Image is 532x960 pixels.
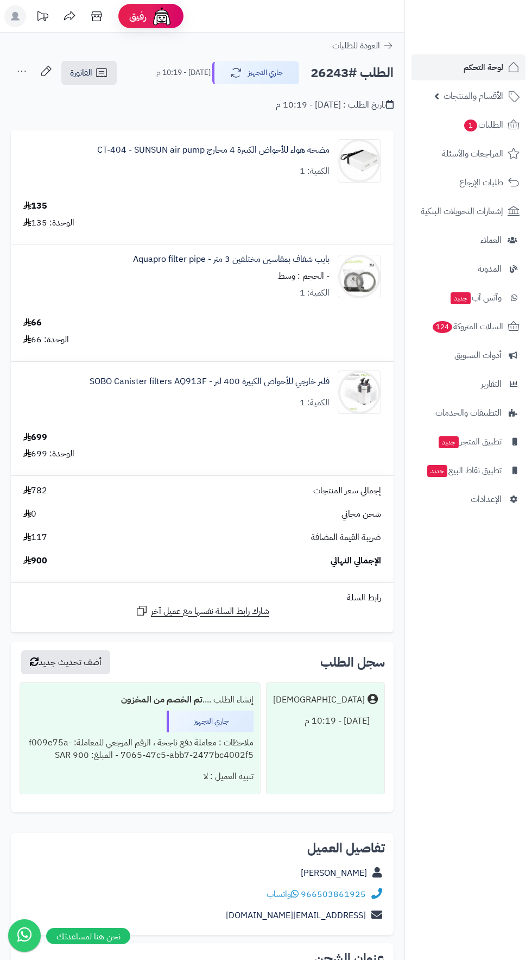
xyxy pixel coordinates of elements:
[427,465,447,477] span: جديد
[338,139,381,183] img: 1718022447-POMPKA-napowietrzacz-672l-h-CT-404-8W-z-regulacja-1000x1000-90x90.jpg
[432,319,503,334] span: السلات المتروكة
[167,711,254,732] div: جاري التجهيز
[226,909,366,922] a: [EMAIL_ADDRESS][DOMAIN_NAME]
[212,61,299,84] button: جاري التجهيز
[449,290,502,305] span: وآتس آب
[341,508,381,520] span: شحن مجاني
[27,689,254,711] div: إنشاء الطلب ....
[411,54,525,80] a: لوحة التحكم
[301,867,367,880] a: [PERSON_NAME]
[278,269,330,283] small: - الحجم : وسط
[156,67,211,78] small: [DATE] - 10:19 م
[442,146,503,161] span: المراجعات والأسئلة
[411,486,525,512] a: الإعدادات
[454,348,502,363] span: أدوات التسويق
[23,485,47,497] span: 782
[463,117,503,133] span: الطلبات
[411,371,525,397] a: التقارير
[135,604,269,618] a: شارك رابط السلة نفسها مع عميل آخر
[90,375,330,388] a: فلتر خارجي للأحواض الكبيرة 400 لتر - SOBO Canister filters AQ913F
[129,10,147,23] span: رفيق
[438,434,502,449] span: تطبيق المتجر
[97,144,330,156] a: مضخة هواء للأحواض الكبيرة 4 مخارج CT-404 - SUNSUN air pump
[311,62,394,84] h2: الطلب #26243
[411,256,525,282] a: المدونة
[23,448,74,460] div: الوحدة: 699
[21,650,110,674] button: أضف تحديث جديد
[331,555,381,567] span: الإجمالي النهائي
[23,217,74,229] div: الوحدة: 135
[433,321,452,333] span: 124
[27,766,254,787] div: تنبيه العميل : لا
[411,285,525,311] a: وآتس آبجديد
[121,693,202,706] b: تم الخصم من المخزون
[70,66,92,79] span: الفاتورة
[23,431,47,444] div: 699
[471,492,502,507] span: الإعدادات
[459,175,503,190] span: طلبات الإرجاع
[311,531,381,544] span: ضريبة القيمة المضافة
[411,457,525,484] a: تطبيق نقاط البيعجديد
[23,200,47,212] div: 135
[411,429,525,455] a: تطبيق المتجرجديد
[411,400,525,426] a: التطبيقات والخدمات
[300,165,330,178] div: الكمية: 1
[411,170,525,196] a: طلبات الإرجاع
[411,112,525,138] a: الطلبات1
[301,888,366,901] a: 966503861925
[332,39,394,52] a: العودة للطلبات
[151,5,173,27] img: ai-face.png
[20,842,385,855] h2: تفاصيل العميل
[439,436,459,448] span: جديد
[300,397,330,409] div: الكمية: 1
[444,89,503,104] span: الأقسام والمنتجات
[273,694,365,706] div: [DEMOGRAPHIC_DATA]
[29,5,56,30] a: تحديثات المنصة
[481,377,502,392] span: التقارير
[267,888,299,901] a: واتساب
[478,261,502,277] span: المدونة
[23,334,69,346] div: الوحدة: 66
[15,592,389,604] div: رابط السلة
[338,255,381,298] img: 1719329423-%E4%B8%BB%E5%9B%BE1FFFEWWRGRYJUKUOLKYRFER-90x90.jpg
[23,555,47,567] span: 900
[313,485,381,497] span: إجمالي سعر المنتجات
[27,732,254,766] div: ملاحظات : معاملة دفع ناجحة ، الرقم المرجعي للمعاملة: f009e75a-7065-47c5-abb7-2477bc4002f5 - المبل...
[338,371,381,414] img: 1722446539-6135ifJR%D8%AA%D8%AA%D8%AA+ZL-90x90.jpg
[464,120,477,131] span: 1
[464,60,503,75] span: لوحة التحكم
[23,508,36,520] span: 0
[300,287,330,299] div: الكمية: 1
[332,39,380,52] span: العودة للطلبات
[426,463,502,478] span: تطبيق نقاط البيع
[411,342,525,368] a: أدوات التسويق
[273,711,378,732] div: [DATE] - 10:19 م
[61,61,117,85] a: الفاتورة
[23,317,42,329] div: 66
[151,605,269,618] span: شارك رابط السلة نفسها مع عميل آخر
[133,253,330,266] a: بايب شفاف بمقاسين مختلفين 3 متر - Aquapro filter pipe
[411,313,525,340] a: السلات المتروكة124
[480,233,502,248] span: العملاء
[23,531,47,544] span: 117
[421,204,503,219] span: إشعارات التحويلات البنكية
[435,405,502,421] span: التطبيقات والخدمات
[411,141,525,167] a: المراجعات والأسئلة
[458,29,522,52] img: logo-2.png
[451,292,471,304] span: جديد
[276,99,394,111] div: تاريخ الطلب : [DATE] - 10:19 م
[320,656,385,669] h3: سجل الطلب
[411,198,525,224] a: إشعارات التحويلات البنكية
[411,227,525,253] a: العملاء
